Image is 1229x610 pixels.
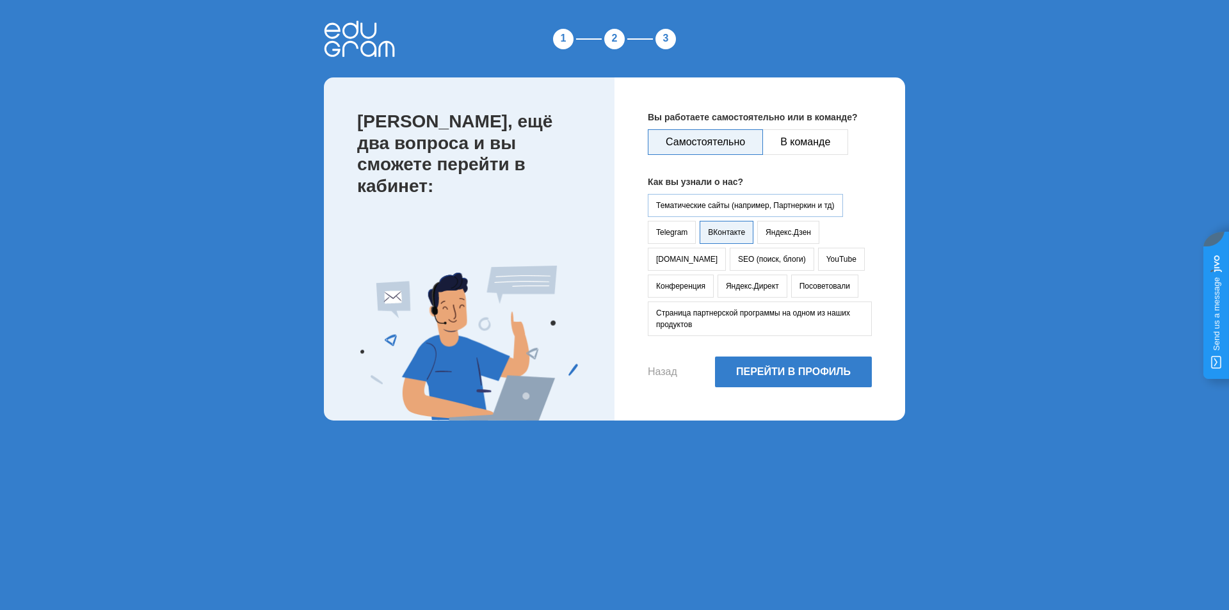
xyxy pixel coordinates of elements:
button: Назад [648,366,677,378]
p: [PERSON_NAME], ещё два вопроса и вы сможете перейти в кабинет: [357,111,589,197]
button: Страница партнерской программы на одном из наших продуктов [648,301,872,336]
button: Конференция [648,275,714,298]
button: Яндекс.Директ [718,275,787,298]
p: Как вы узнали о нас? [648,175,872,189]
button: Перейти в профиль [715,357,872,387]
button: Яндекс.Дзен [757,221,819,244]
button: YouTube [818,248,865,271]
p: Вы работаете самостоятельно или в команде? [648,111,872,124]
button: Тематические сайты (например, Партнеркин и тд) [648,194,843,217]
img: Expert Image [360,266,578,421]
button: Самостоятельно [648,129,763,155]
div: 3 [653,26,679,52]
button: В команде [762,129,848,155]
div: 1 [550,26,576,52]
button: SEO (поиск, блоги) [730,248,814,271]
div: 2 [602,26,627,52]
button: Посоветовали [791,275,858,298]
button: ВКонтакте [700,221,753,244]
button: Telegram [648,221,696,244]
button: [DOMAIN_NAME] [648,248,726,271]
